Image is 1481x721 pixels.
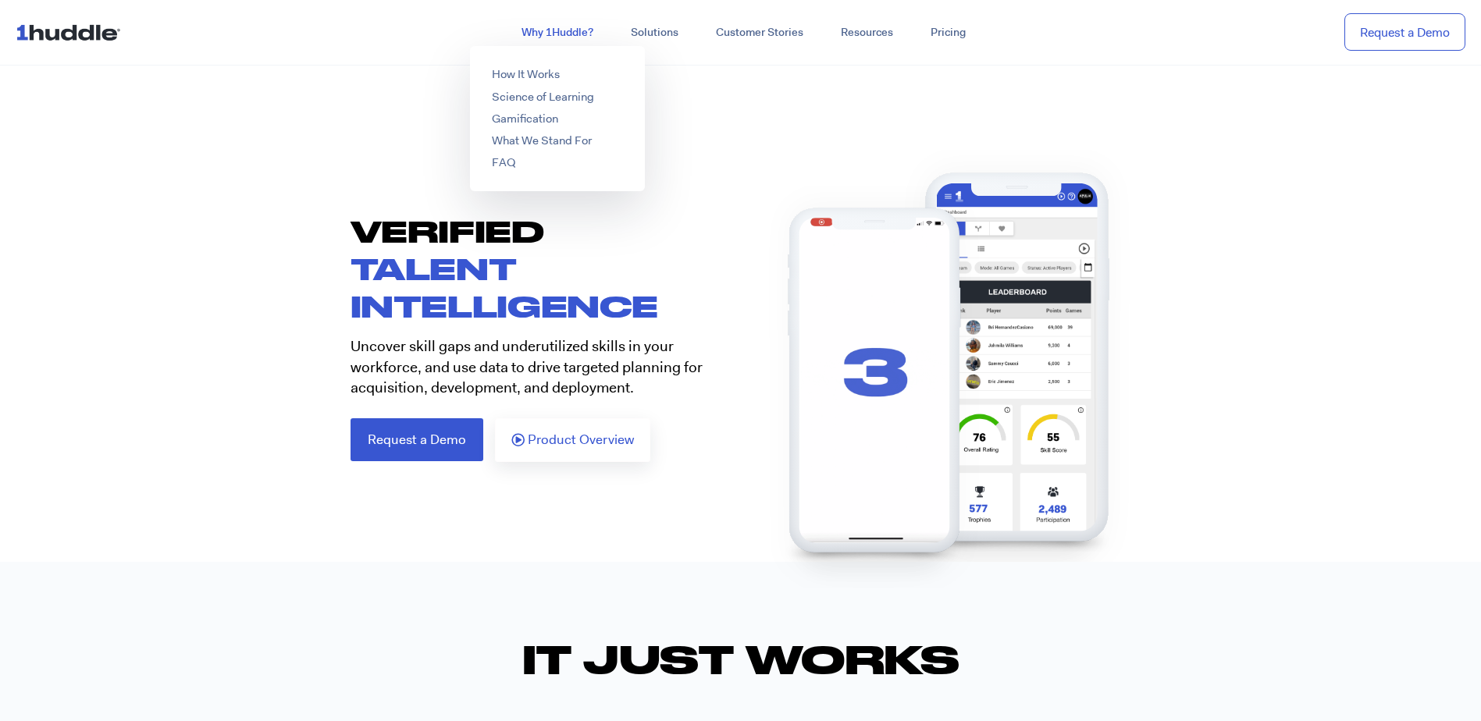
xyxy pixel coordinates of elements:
[351,418,483,461] a: Request a Demo
[492,89,594,105] a: Science of Learning
[495,418,650,462] a: Product Overview
[503,19,612,47] a: Why 1Huddle?
[492,66,560,82] a: How It Works
[351,336,729,399] p: Uncover skill gaps and underutilized skills in your workforce, and use data to drive targeted pla...
[492,111,558,126] a: Gamification
[16,17,127,47] img: ...
[1344,13,1465,51] a: Request a Demo
[351,250,659,323] span: TALENT INTELLIGENCE
[822,19,912,47] a: Resources
[492,133,592,148] a: What We Stand For
[612,19,697,47] a: Solutions
[697,19,822,47] a: Customer Stories
[528,433,634,447] span: Product Overview
[492,154,515,170] a: FAQ
[368,433,466,446] span: Request a Demo
[912,19,984,47] a: Pricing
[351,212,741,325] h1: VERIFIED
